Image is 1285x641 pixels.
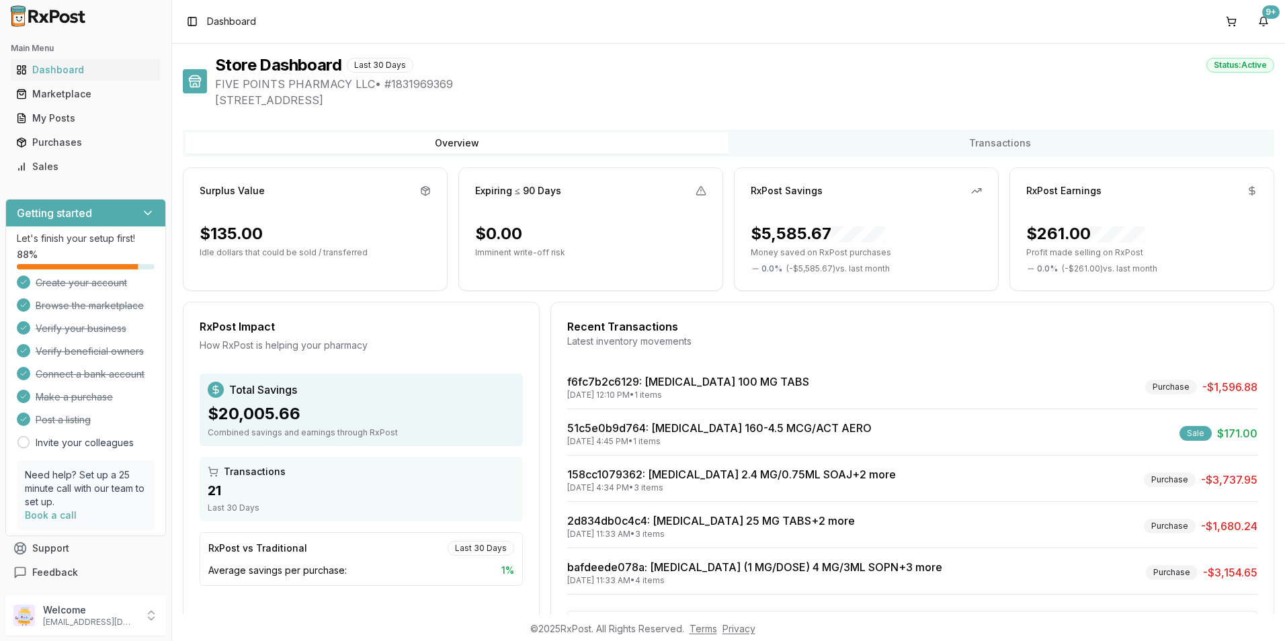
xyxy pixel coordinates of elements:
div: Purchase [1146,565,1198,580]
button: Purchases [5,132,166,153]
a: bafdeede078a: [MEDICAL_DATA] (1 MG/DOSE) 4 MG/3ML SOPN+3 more [567,560,942,574]
div: RxPost Savings [751,184,823,198]
div: Latest inventory movements [567,335,1257,348]
div: RxPost Earnings [1026,184,1102,198]
div: [DATE] 11:33 AM • 4 items [567,575,942,586]
div: Sales [16,160,155,173]
div: [DATE] 12:10 PM • 1 items [567,390,809,400]
div: Last 30 Days [347,58,413,73]
p: Welcome [43,603,136,617]
p: Imminent write-off risk [475,247,706,258]
h3: Getting started [17,205,92,221]
p: Idle dollars that could be sold / transferred [200,247,431,258]
div: Purchase [1145,380,1197,394]
a: Privacy [722,623,755,634]
span: 88 % [17,248,38,261]
p: Profit made selling on RxPost [1026,247,1257,258]
button: My Posts [5,108,166,129]
div: [DATE] 4:34 PM • 3 items [567,482,896,493]
nav: breadcrumb [207,15,256,28]
a: f6fc7b2c6129: [MEDICAL_DATA] 100 MG TABS [567,375,809,388]
div: RxPost Impact [200,318,523,335]
button: Dashboard [5,59,166,81]
span: -$3,737.95 [1201,472,1257,488]
h2: Main Menu [11,43,161,54]
img: User avatar [13,605,35,626]
span: Average savings per purchase: [208,564,347,577]
span: Feedback [32,566,78,579]
button: Support [5,536,166,560]
a: Dashboard [11,58,161,82]
button: Marketplace [5,83,166,105]
span: 0.0 % [1037,263,1058,274]
span: ( - $5,585.67 ) vs. last month [786,263,890,274]
span: FIVE POINTS PHARMACY LLC • # 1831969369 [215,76,1274,92]
div: Recent Transactions [567,318,1257,335]
div: RxPost vs Traditional [208,542,307,555]
a: Sales [11,155,161,179]
p: [EMAIL_ADDRESS][DOMAIN_NAME] [43,617,136,628]
p: Need help? Set up a 25 minute call with our team to set up. [25,468,147,509]
div: Sale [1179,426,1212,441]
div: $261.00 [1026,223,1145,245]
a: Marketplace [11,82,161,106]
span: Browse the marketplace [36,299,144,312]
span: Connect a bank account [36,368,144,381]
img: RxPost Logo [5,5,91,27]
span: ( - $261.00 ) vs. last month [1062,263,1157,274]
div: $5,585.67 [751,223,885,245]
span: Total Savings [229,382,297,398]
div: My Posts [16,112,155,125]
p: Let's finish your setup first! [17,232,155,245]
div: Purchases [16,136,155,149]
div: Purchase [1144,472,1196,487]
h1: Store Dashboard [215,54,341,76]
span: -$1,680.24 [1201,518,1257,534]
span: Verify your business [36,322,126,335]
p: Money saved on RxPost purchases [751,247,982,258]
a: 51c5e0b9d764: [MEDICAL_DATA] 160-4.5 MCG/ACT AERO [567,421,872,435]
span: Dashboard [207,15,256,28]
button: 9+ [1253,11,1274,32]
div: $20,005.66 [208,403,515,425]
div: [DATE] 11:33 AM • 3 items [567,529,855,540]
span: Transactions [224,465,286,478]
button: Overview [185,132,729,154]
a: Terms [690,623,717,634]
div: $135.00 [200,223,263,245]
div: How RxPost is helping your pharmacy [200,339,523,352]
button: Transactions [729,132,1272,154]
span: Create your account [36,276,127,290]
a: My Posts [11,106,161,130]
div: Last 30 Days [448,541,514,556]
div: Purchase [1144,519,1196,533]
div: Expiring ≤ 90 Days [475,184,561,198]
div: Marketplace [16,87,155,101]
div: 21 [208,481,515,500]
span: $171.00 [1217,425,1257,441]
span: [STREET_ADDRESS] [215,92,1274,108]
iframe: Intercom live chat [1239,595,1272,628]
a: Purchases [11,130,161,155]
div: 9+ [1262,5,1280,19]
a: Invite your colleagues [36,436,134,450]
button: View All Transactions [567,611,1257,632]
span: Post a listing [36,413,91,427]
button: Feedback [5,560,166,585]
span: -$1,596.88 [1202,379,1257,395]
div: Last 30 Days [208,503,515,513]
span: Make a purchase [36,390,113,404]
span: Verify beneficial owners [36,345,144,358]
span: 0.0 % [761,263,782,274]
div: Combined savings and earnings through RxPost [208,427,515,438]
a: Book a call [25,509,77,521]
div: Dashboard [16,63,155,77]
a: 2d834db0c4c4: [MEDICAL_DATA] 25 MG TABS+2 more [567,514,855,527]
span: -$3,154.65 [1203,564,1257,581]
a: 158cc1079362: [MEDICAL_DATA] 2.4 MG/0.75ML SOAJ+2 more [567,468,896,481]
span: 1 % [501,564,514,577]
div: Status: Active [1206,58,1274,73]
div: Surplus Value [200,184,265,198]
button: Sales [5,156,166,177]
div: [DATE] 4:45 PM • 1 items [567,436,872,447]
